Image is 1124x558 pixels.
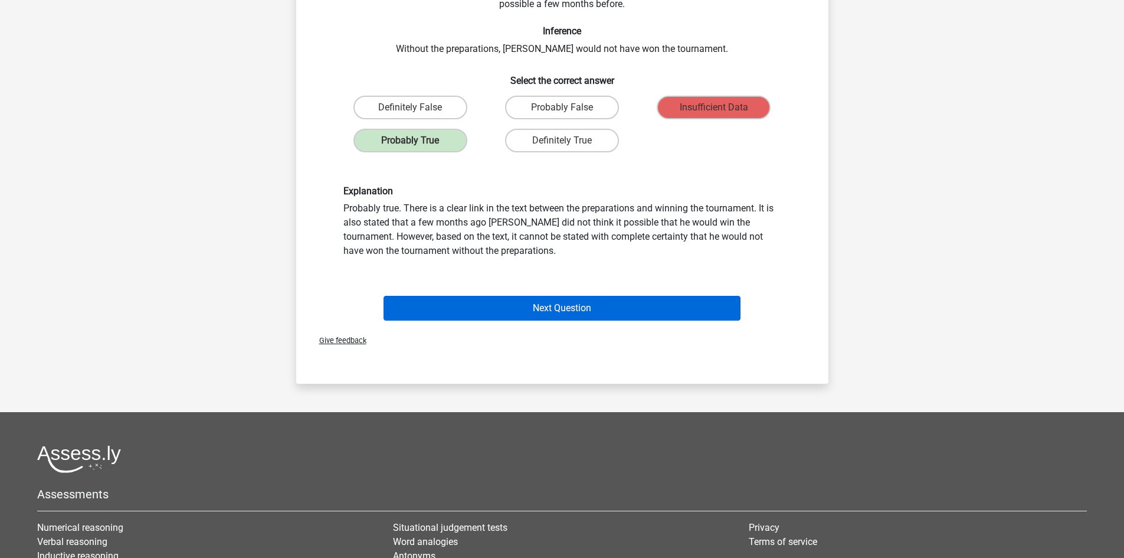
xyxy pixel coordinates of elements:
[315,25,810,37] h6: Inference
[315,66,810,86] h6: Select the correct answer
[37,445,121,473] img: Assessly logo
[505,96,619,119] label: Probably False
[749,522,779,533] a: Privacy
[353,129,467,152] label: Probably True
[335,185,790,258] div: Probably true. There is a clear link in the text between the preparations and winning the tournam...
[353,96,467,119] label: Definitely False
[657,96,771,119] label: Insufficient Data
[393,536,458,547] a: Word analogies
[749,536,817,547] a: Terms of service
[505,129,619,152] label: Definitely True
[393,522,507,533] a: Situational judgement tests
[384,296,740,321] button: Next Question
[37,536,107,547] a: Verbal reasoning
[37,522,123,533] a: Numerical reasoning
[37,487,1087,501] h5: Assessments
[310,336,366,345] span: Give feedback
[343,185,781,197] h6: Explanation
